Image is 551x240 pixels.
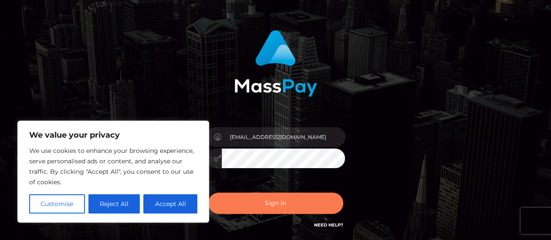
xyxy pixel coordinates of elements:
button: Customise [29,194,85,213]
button: Accept All [143,194,197,213]
img: MassPay Login [234,30,317,97]
p: We use cookies to enhance your browsing experience, serve personalised ads or content, and analys... [29,145,197,187]
button: Sign in [208,193,343,214]
input: Username... [222,127,345,147]
p: We value your privacy [29,130,197,140]
div: We value your privacy [17,121,209,223]
button: Reject All [88,194,140,213]
a: Need Help? [314,222,343,228]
